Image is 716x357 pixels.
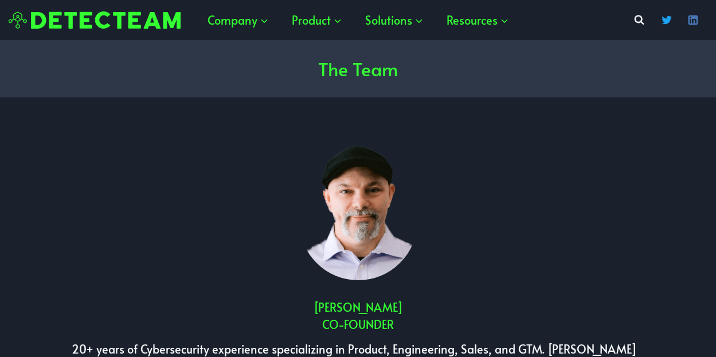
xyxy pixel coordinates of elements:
span: Product [292,10,342,30]
nav: Primary [196,3,521,37]
img: Detecteam [9,11,181,29]
button: View Search Form [629,10,650,30]
span: Solutions [365,10,424,30]
h2: [PERSON_NAME] Co-Founder [72,299,644,333]
h1: The Team [318,55,398,83]
a: Linkedin [682,9,705,32]
a: Resources [435,3,521,37]
a: Twitter [655,9,678,32]
a: Solutions [354,3,435,37]
span: Company [208,10,269,30]
span: Resources [447,10,509,30]
a: Company [196,3,280,37]
a: Product [280,3,354,37]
